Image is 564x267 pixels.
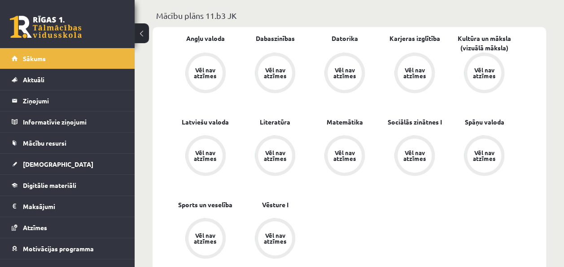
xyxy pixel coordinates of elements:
[23,111,123,132] legend: Informatīvie ziņojumi
[240,218,310,260] a: Vēl nav atzīmes
[332,67,357,79] div: Vēl nav atzīmes
[402,150,427,161] div: Vēl nav atzīmes
[12,175,123,196] a: Digitālie materiāli
[193,150,218,161] div: Vēl nav atzīmes
[12,238,123,259] a: Motivācijas programma
[387,117,442,127] a: Sociālās zinātnes I
[23,196,123,217] legend: Maksājumi
[12,90,123,111] a: Ziņojumi
[332,150,357,161] div: Vēl nav atzīmes
[256,34,295,43] a: Dabaszinības
[12,111,123,132] a: Informatīvie ziņojumi
[193,67,218,79] div: Vēl nav atzīmes
[260,117,290,127] a: Literatūra
[327,117,363,127] a: Matemātika
[464,117,504,127] a: Spāņu valoda
[182,117,229,127] a: Latviešu valoda
[23,139,66,147] span: Mācību resursi
[23,245,94,253] span: Motivācijas programma
[12,69,123,90] a: Aktuāli
[310,135,380,178] a: Vēl nav atzīmes
[332,34,358,43] a: Datorika
[262,150,288,161] div: Vēl nav atzīmes
[186,34,225,43] a: Angļu valoda
[156,9,542,22] p: Mācību plāns 11.b3 JK
[389,34,440,43] a: Karjeras izglītība
[23,160,93,168] span: [DEMOGRAPHIC_DATA]
[178,200,232,209] a: Sports un veselība
[10,16,82,38] a: Rīgas 1. Tālmācības vidusskola
[472,150,497,161] div: Vēl nav atzīmes
[262,232,288,244] div: Vēl nav atzīmes
[262,200,289,209] a: Vēsture I
[193,232,218,244] div: Vēl nav atzīmes
[171,53,240,95] a: Vēl nav atzīmes
[171,218,240,260] a: Vēl nav atzīmes
[23,223,47,231] span: Atzīmes
[380,135,449,178] a: Vēl nav atzīmes
[450,34,519,53] a: Kultūra un māksla (vizuālā māksla)
[12,48,123,69] a: Sākums
[12,217,123,238] a: Atzīmes
[450,53,519,95] a: Vēl nav atzīmes
[450,135,519,178] a: Vēl nav atzīmes
[23,90,123,111] legend: Ziņojumi
[310,53,380,95] a: Vēl nav atzīmes
[380,53,449,95] a: Vēl nav atzīmes
[12,196,123,217] a: Maksājumi
[12,154,123,174] a: [DEMOGRAPHIC_DATA]
[12,133,123,153] a: Mācību resursi
[23,54,46,62] span: Sākums
[262,67,288,79] div: Vēl nav atzīmes
[240,53,310,95] a: Vēl nav atzīmes
[23,76,44,84] span: Aktuāli
[171,135,240,178] a: Vēl nav atzīmes
[402,67,427,79] div: Vēl nav atzīmes
[472,67,497,79] div: Vēl nav atzīmes
[23,181,76,189] span: Digitālie materiāli
[240,135,310,178] a: Vēl nav atzīmes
